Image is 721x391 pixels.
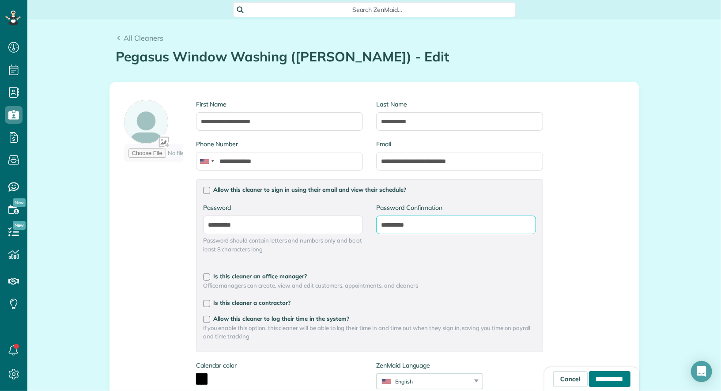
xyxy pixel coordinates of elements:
[376,100,543,109] label: Last Name
[213,273,307,280] span: Is this cleaner an office manager?
[196,140,363,148] label: Phone Number
[13,221,26,230] span: New
[376,203,536,212] label: Password Confirmation
[377,378,472,385] div: English
[203,281,536,290] span: Office managers can create, view, and edit customers, appointments, and cleaners
[116,33,164,43] a: All Cleaners
[203,203,363,212] label: Password
[553,371,588,387] a: Cancel
[376,140,543,148] label: Email
[213,299,291,306] span: Is this cleaner a contractor?
[213,186,406,193] span: Allow this cleaner to sign in using their email and view their schedule?
[691,361,712,382] div: Open Intercom Messenger
[196,361,237,370] label: Calendar color
[196,373,208,385] button: toggle color picker dialog
[196,100,363,109] label: First Name
[124,34,163,42] span: All Cleaners
[376,361,483,370] label: ZenMaid Language
[203,324,536,341] span: If you enable this option, this cleaner will be able to log their time in and time out when they ...
[213,315,349,322] span: Allow this cleaner to log their time in the system?
[13,198,26,207] span: New
[116,49,633,64] h1: Pegasus Window Washing ([PERSON_NAME]) - Edit
[196,152,217,170] div: United States: +1
[203,236,363,253] span: Password should contain letters and numbers only and be at least 8 characters long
